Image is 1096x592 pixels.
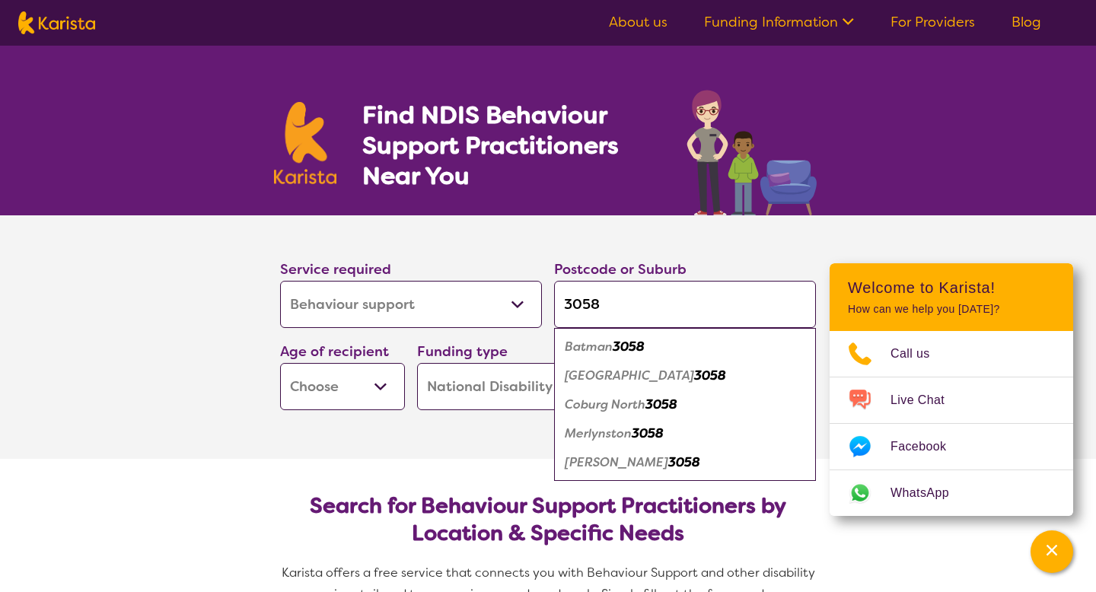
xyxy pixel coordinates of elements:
label: Age of recipient [280,342,389,361]
div: Batman 3058 [562,333,808,361]
em: 3058 [613,339,645,355]
em: 3058 [668,454,700,470]
img: behaviour-support [683,82,822,215]
a: Web link opens in a new tab. [830,470,1073,516]
button: Channel Menu [1031,530,1073,573]
h1: Find NDIS Behaviour Support Practitioners Near You [362,100,657,191]
ul: Choose channel [830,331,1073,516]
em: 3058 [632,425,664,441]
a: Funding Information [704,13,854,31]
label: Postcode or Suburb [554,260,687,278]
div: Merlynston 3058 [562,419,808,448]
p: How can we help you [DATE]? [848,303,1055,316]
h2: Search for Behaviour Support Practitioners by Location & Specific Needs [292,492,804,547]
div: Coburg North 3058 [562,390,808,419]
em: Batman [565,339,613,355]
em: Coburg North [565,396,645,412]
span: WhatsApp [890,482,967,504]
em: 3058 [694,368,726,384]
img: Karista logo [18,11,95,34]
a: For Providers [890,13,975,31]
em: [GEOGRAPHIC_DATA] [565,368,694,384]
img: Karista logo [274,102,336,184]
em: 3058 [645,396,677,412]
div: Channel Menu [830,263,1073,516]
div: Coburg 3058 [562,361,808,390]
label: Service required [280,260,391,278]
em: Merlynston [565,425,632,441]
span: Live Chat [890,389,963,412]
a: About us [609,13,667,31]
span: Facebook [890,435,964,458]
span: Call us [890,342,948,365]
a: Blog [1012,13,1041,31]
h2: Welcome to Karista! [848,278,1055,297]
div: Moreland 3058 [562,448,808,477]
label: Funding type [417,342,508,361]
input: Type [554,281,816,328]
em: [PERSON_NAME] [565,454,668,470]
